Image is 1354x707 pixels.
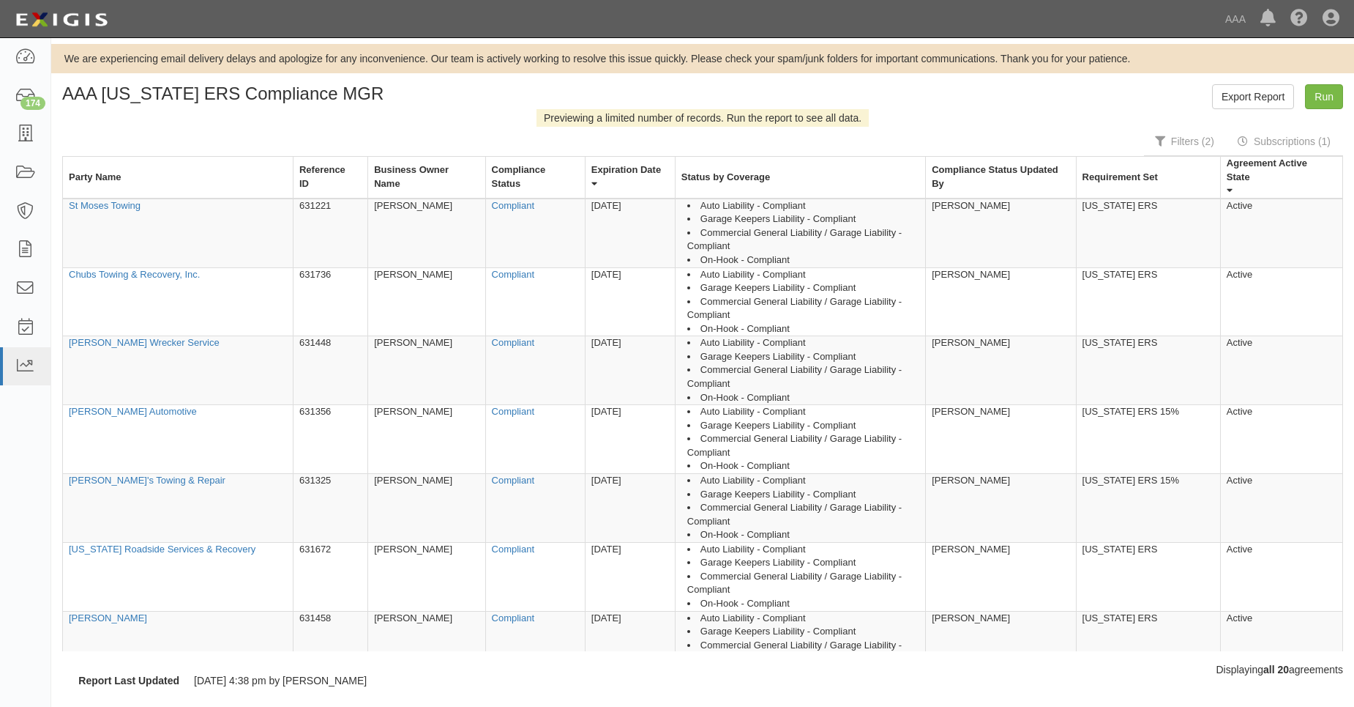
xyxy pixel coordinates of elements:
td: Active [1220,336,1342,405]
a: Compliant [492,406,535,417]
div: Previewing a limited number of records. Run the report to see all data. [536,109,869,127]
td: [PERSON_NAME] [926,336,1076,405]
a: [PERSON_NAME] Wrecker Service [69,337,220,348]
td: [DATE] [585,267,675,336]
a: [PERSON_NAME] Automotive [69,406,197,417]
h1: AAA [US_STATE] ERS Compliance MGR [62,84,692,103]
td: [PERSON_NAME] [926,611,1076,680]
b: all 20 [1263,664,1289,675]
td: [PERSON_NAME] [368,542,485,611]
dt: Report Last Updated [62,673,179,688]
li: On-Hook - Compliant [687,528,919,542]
td: [PERSON_NAME] [926,473,1076,542]
a: Run [1305,84,1343,109]
td: 631221 [293,199,367,267]
div: Requirement Set [1082,171,1158,185]
td: [US_STATE] ERS [1076,542,1220,611]
li: Auto Liability - Compliant [687,474,919,488]
td: [PERSON_NAME] [368,336,485,405]
td: [DATE] [585,199,675,267]
td: [DATE] [585,405,675,474]
a: [PERSON_NAME]'s Towing & Repair [69,475,225,486]
li: Auto Liability - Compliant [687,612,919,626]
a: Subscriptions (1) [1227,127,1342,156]
li: Auto Liability - Compliant [687,268,919,282]
li: Commercial General Liability / Garage Liability - Compliant [687,432,919,459]
td: [PERSON_NAME] [926,199,1076,267]
a: Compliant [492,337,535,348]
td: [US_STATE] ERS [1076,199,1220,267]
td: Active [1220,405,1342,474]
li: Commercial General Liability / Garage Liability - Compliant [687,570,919,597]
td: [US_STATE] ERS 15% [1076,473,1220,542]
a: Compliant [492,612,535,623]
td: [DATE] [585,336,675,405]
td: [DATE] [585,473,675,542]
li: Garage Keepers Liability - Compliant [687,212,919,226]
i: Help Center - Complianz [1290,10,1308,28]
div: Business Owner Name [374,163,473,190]
td: [US_STATE] ERS [1076,611,1220,680]
div: Status by Coverage [681,171,770,185]
td: [PERSON_NAME] [368,405,485,474]
a: Filters (2) [1144,127,1225,156]
li: Commercial General Liability / Garage Liability - Compliant [687,363,919,390]
li: Auto Liability - Compliant [687,199,919,213]
td: 631672 [293,542,367,611]
a: Compliant [492,544,535,555]
div: We are experiencing email delivery delays and apologize for any inconvenience. Our team is active... [51,51,1354,66]
a: AAA [1218,4,1253,34]
div: Compliance Status [492,163,573,190]
div: Compliance Status Updated By [932,163,1063,190]
li: On-Hook - Compliant [687,391,919,405]
div: Agreement Active State [1227,157,1331,184]
a: Compliant [492,200,535,211]
div: Party Name [69,171,121,185]
li: Garage Keepers Liability - Compliant [687,556,919,570]
td: [DATE] [585,542,675,611]
td: [US_STATE] ERS [1076,267,1220,336]
td: 631458 [293,611,367,680]
td: Active [1220,473,1342,542]
li: On-Hook - Compliant [687,253,919,267]
td: 631448 [293,336,367,405]
li: On-Hook - Compliant [687,322,919,336]
li: On-Hook - Compliant [687,597,919,611]
td: Active [1220,611,1342,680]
dd: [DATE] 4:38 pm by [PERSON_NAME] [194,673,583,688]
li: Garage Keepers Liability - Compliant [687,281,919,295]
li: Auto Liability - Compliant [687,336,919,350]
div: Displaying agreements [594,662,1354,677]
a: [PERSON_NAME] [69,612,147,623]
td: [PERSON_NAME] [368,473,485,542]
td: 631356 [293,405,367,474]
li: Garage Keepers Liability - Compliant [687,488,919,502]
td: [PERSON_NAME] [926,405,1076,474]
li: Commercial General Liability / Garage Liability - Compliant [687,295,919,322]
td: [PERSON_NAME] [926,267,1076,336]
img: logo-5460c22ac91f19d4615b14bd174203de0afe785f0fc80cf4dbbc73dc1793850b.png [11,7,112,33]
td: [PERSON_NAME] [926,542,1076,611]
a: St Moses Towing [69,200,141,211]
td: [PERSON_NAME] [368,199,485,267]
td: [DATE] [585,611,675,680]
li: Garage Keepers Liability - Compliant [687,419,919,433]
a: Export Report [1212,84,1294,109]
a: Compliant [492,269,535,280]
li: Commercial General Liability / Garage Liability - Compliant [687,501,919,528]
li: Auto Liability - Compliant [687,405,919,419]
li: Auto Liability - Compliant [687,543,919,557]
li: Garage Keepers Liability - Compliant [687,350,919,364]
li: Commercial General Liability / Garage Liability - Compliant [687,639,919,666]
td: [US_STATE] ERS [1076,336,1220,405]
td: [PERSON_NAME] [368,267,485,336]
td: [PERSON_NAME] [368,611,485,680]
td: Active [1220,542,1342,611]
td: [US_STATE] ERS 15% [1076,405,1220,474]
a: Chubs Towing & Recovery, Inc. [69,269,200,280]
td: Active [1220,199,1342,267]
a: Compliant [492,475,535,486]
div: Reference ID [299,163,356,190]
div: 174 [20,97,45,110]
td: 631325 [293,473,367,542]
